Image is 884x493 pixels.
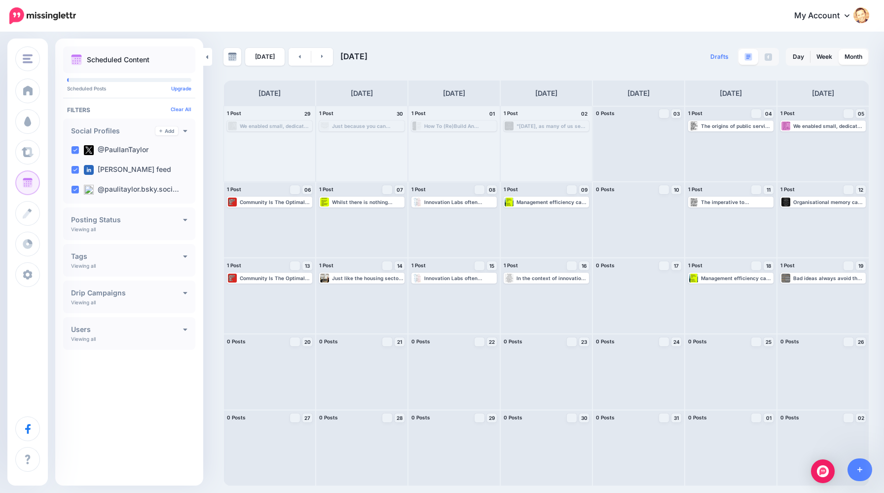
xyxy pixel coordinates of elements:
[787,49,810,65] a: Day
[516,275,588,281] div: In the context of innovation, capability encompasses the knowledge, skills, processes, and resour...
[710,54,729,60] span: Drafts
[411,338,430,344] span: 0 Posts
[780,110,795,116] span: 1 Post
[688,110,702,116] span: 1 Post
[397,263,403,268] span: 14
[810,49,838,65] a: Week
[858,187,863,192] span: 12
[764,337,773,346] a: 25
[87,56,149,63] p: Scheduled Content
[71,127,155,134] h4: Social Profiles
[71,263,96,269] p: Viewing all
[397,339,402,344] span: 21
[395,109,405,118] h4: 30
[489,187,495,192] span: 08
[411,414,430,420] span: 0 Posts
[579,261,589,270] a: 16
[71,289,183,296] h4: Drip Campaigns
[67,106,191,114] h4: Filters
[812,87,834,99] h4: [DATE]
[780,262,795,268] span: 1 Post
[304,415,310,420] span: 27
[332,199,404,205] div: Whilst there is nothing wrong with looking to the private sector for inspiration, the problem aro...
[71,54,82,65] img: calendar.png
[228,52,237,61] img: calendar-grey-darker.png
[424,275,496,281] div: Innovation Labs often mimicked the appearance and work style of startups, using agile development...
[302,337,312,346] a: 20
[764,185,773,194] a: 11
[304,339,311,344] span: 20
[351,87,373,99] h4: [DATE]
[504,338,522,344] span: 0 Posts
[674,415,679,420] span: 31
[245,48,285,66] a: [DATE]
[319,262,333,268] span: 1 Post
[766,263,771,268] span: 18
[784,4,869,28] a: My Account
[581,187,588,192] span: 09
[767,187,771,192] span: 11
[581,339,587,344] span: 23
[302,261,312,270] a: 13
[579,185,589,194] a: 09
[674,263,679,268] span: 17
[582,263,587,268] span: 16
[302,109,312,118] h4: 29
[443,87,465,99] h4: [DATE]
[701,199,773,205] div: The imperative to demonstrate accountability through simple, public rankings appears to outweigh ...
[227,338,246,344] span: 0 Posts
[84,185,179,195] label: @paulitaylor.bsky.soci…
[596,338,615,344] span: 0 Posts
[319,186,333,192] span: 1 Post
[84,145,94,155] img: twitter-square.png
[305,263,310,268] span: 13
[764,109,773,118] a: 04
[71,299,96,305] p: Viewing all
[504,186,518,192] span: 1 Post
[71,336,96,342] p: Viewing all
[240,123,311,129] div: We enabled small, dedicated teams – often just a handful of people – to literally embed themselve...
[674,187,679,192] span: 10
[84,145,148,155] label: @PaulIanTaylor
[744,53,752,61] img: paragraph-boxed.png
[701,123,773,129] div: The origins of public service league tables are a direct result of the belief that governments sh...
[764,261,773,270] a: 18
[579,413,589,422] a: 30
[319,110,333,116] span: 1 Post
[579,109,589,118] h4: 02
[71,253,183,260] h4: Tags
[856,109,866,118] a: 05
[504,262,518,268] span: 1 Post
[516,123,588,129] div: "[DATE], as many of us seek to explore a more human-centered approach, exemplified by concepts li...
[397,187,403,192] span: 07
[9,7,76,24] img: Missinglettr
[71,326,183,333] h4: Users
[67,86,191,91] p: Scheduled Posts
[701,275,773,281] div: Management efficiency can ignore 'soft stuff' like relationships or feelings. Read more 👉 [URL]
[504,414,522,420] span: 0 Posts
[765,53,772,61] img: facebook-grey-square.png
[23,54,33,63] img: menu.png
[764,413,773,422] a: 01
[793,123,865,129] div: We enabled small, dedicated teams – often just a handful of people – to literally embed themselve...
[84,185,94,195] img: bluesky-square.png
[704,48,735,66] a: Drafts
[395,413,405,422] a: 28
[258,87,281,99] h4: [DATE]
[304,187,311,192] span: 06
[671,261,681,270] a: 17
[688,186,702,192] span: 1 Post
[395,261,405,270] a: 14
[155,126,178,135] a: Add
[397,415,403,420] span: 28
[856,337,866,346] a: 26
[688,262,702,268] span: 1 Post
[856,261,866,270] a: 19
[227,186,241,192] span: 1 Post
[720,87,742,99] h4: [DATE]
[319,338,338,344] span: 0 Posts
[856,413,866,422] a: 02
[332,123,404,129] div: Just because you can measure something, doesn't mean you should. Read more 👉 [URL]
[487,185,497,194] a: 08
[171,85,191,91] a: Upgrade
